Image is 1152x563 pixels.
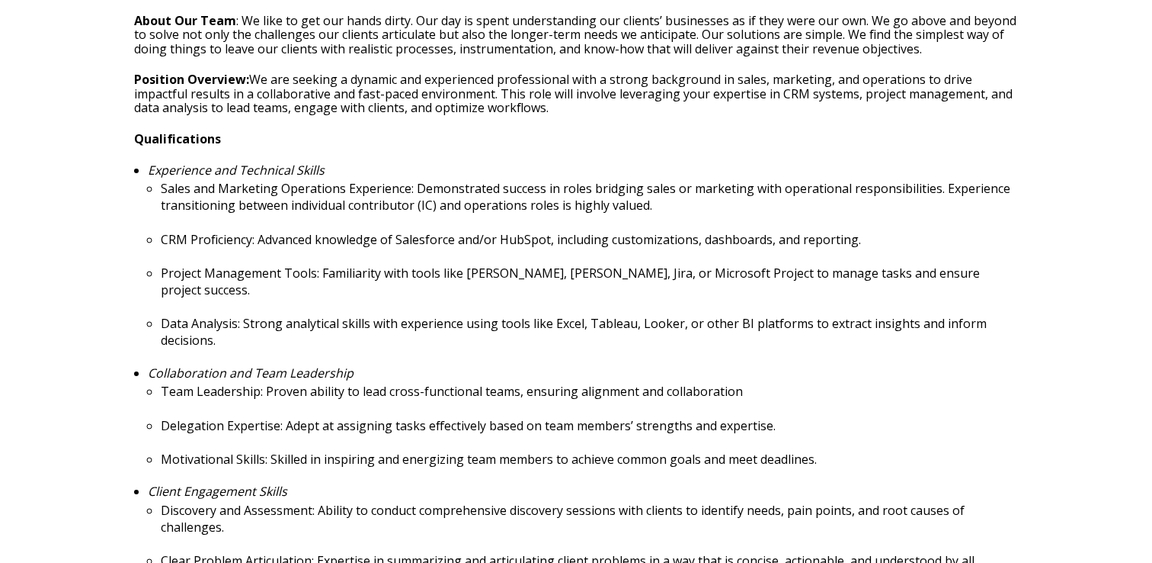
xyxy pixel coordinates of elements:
[161,451,1018,468] p: Motivational Skills: Skilled in inspiring and energizing team members to achieve common goals and...
[134,12,236,29] strong: About Our Team
[161,315,1018,349] p: Data Analysis: Strong analytical skills with experience using tools like Excel, Tableau, Looker, ...
[161,383,1018,400] p: Team Leadership: Proven ability to lead cross-functional teams, ensuring alignment and collaboration
[134,72,1018,114] p: We are seeking a dynamic and experienced professional with a strong background in sales, marketin...
[148,365,354,381] em: Collaboration and Team Leadership
[161,265,1018,298] p: Project Management Tools: Familiarity with tools like [PERSON_NAME], [PERSON_NAME], Jira, or Micr...
[161,231,1018,248] p: CRM Proficiency: Advanced knowledge of Salesforce and/or HubSpot, including customizations, dashb...
[161,180,1018,214] p: Sales and Marketing Operations Experience: Demonstrated success in roles bridging sales or market...
[134,130,221,147] strong: Qualifications
[161,502,1018,536] p: Discovery and Assessment: Ability to conduct comprehensive discovery sessions with clients to ide...
[134,71,249,88] strong: Position Overview:
[148,483,287,500] em: Client Engagement Skills
[161,417,1018,434] p: Delegation Expertise: Adept at assigning tasks effectively based on team members’ strengths and e...
[148,162,325,179] em: Experience and Technical Skills
[134,14,1018,56] h3: : We like to get our hands dirty. Our day is spent understanding our clients’ businesses as if th...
